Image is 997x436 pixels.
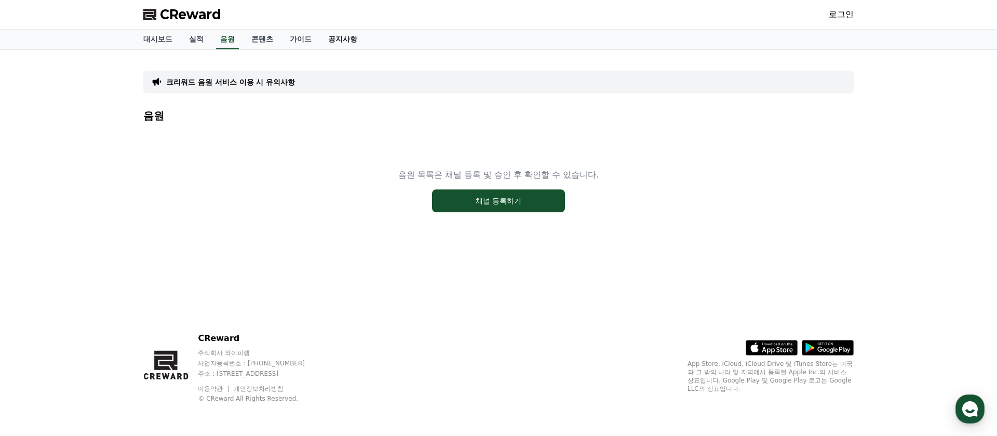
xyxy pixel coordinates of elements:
[198,385,231,392] a: 이용약관
[432,189,565,212] button: 채널 등록하기
[829,8,854,21] a: 로그인
[198,394,325,403] p: © CReward All Rights Reserved.
[181,30,212,49] a: 실적
[143,6,221,23] a: CReward
[320,30,366,49] a: 공지사항
[398,169,599,181] p: 음원 목록은 채널 등록 및 승인 후 확인할 수 있습니다.
[69,329,134,355] a: 대화
[33,345,39,353] span: 홈
[134,329,199,355] a: 설정
[198,359,325,367] p: 사업자등록번호 : [PHONE_NUMBER]
[3,329,69,355] a: 홈
[198,332,325,345] p: CReward
[688,360,854,393] p: App Store, iCloud, iCloud Drive 및 iTunes Store는 미국과 그 밖의 나라 및 지역에서 등록된 Apple Inc.의 서비스 상표입니다. Goo...
[166,77,295,87] a: 크리워드 음원 서비스 이용 시 유의사항
[95,345,107,353] span: 대화
[243,30,281,49] a: 콘텐츠
[135,30,181,49] a: 대시보드
[234,385,284,392] a: 개인정보처리방침
[198,370,325,378] p: 주소 : [STREET_ADDRESS]
[143,110,854,121] h4: 음원
[216,30,239,49] a: 음원
[198,349,325,357] p: 주식회사 와이피랩
[281,30,320,49] a: 가이드
[160,6,221,23] span: CReward
[160,345,173,353] span: 설정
